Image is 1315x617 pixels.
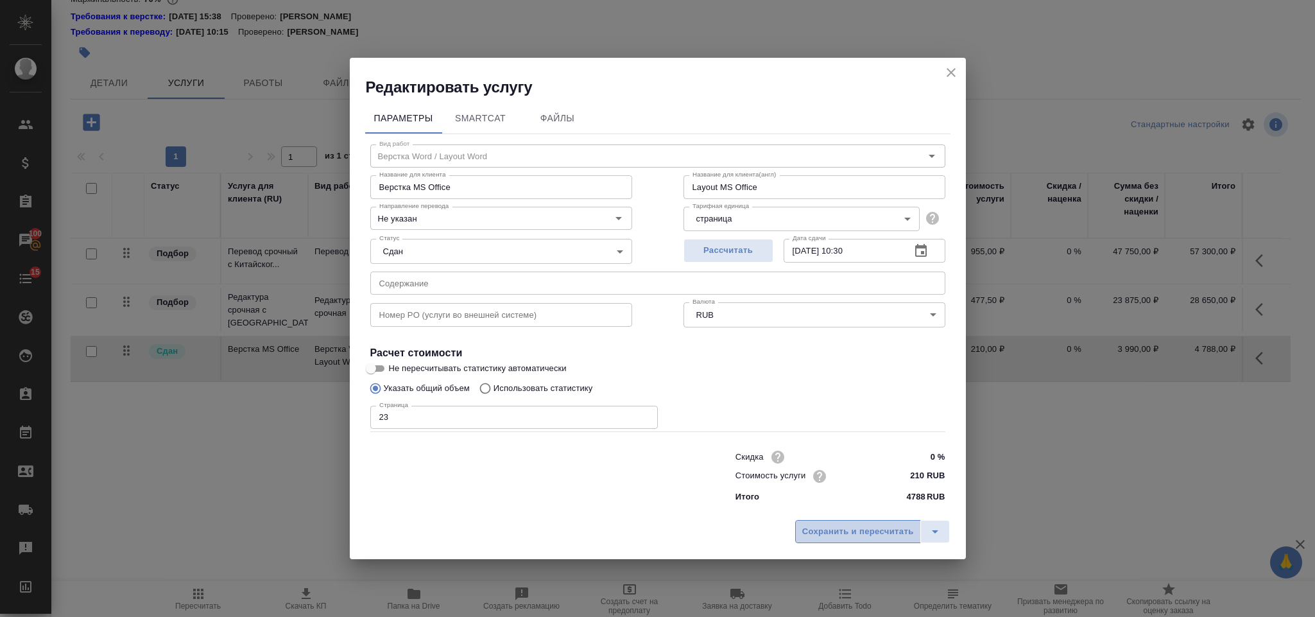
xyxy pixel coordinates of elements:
[691,243,766,258] span: Рассчитать
[389,362,567,375] span: Не пересчитывать статистику автоматически
[610,209,628,227] button: Open
[897,467,945,485] input: ✎ Введи что-нибудь
[906,491,925,503] p: 4788
[941,63,961,82] button: close
[683,207,920,231] div: страница
[366,77,966,98] h2: Редактировать услугу
[379,246,407,257] button: Сдан
[735,469,806,482] p: Стоимость услуги
[692,213,736,224] button: страница
[683,302,945,327] div: RUB
[897,448,945,466] input: ✎ Введи что-нибудь
[494,382,593,395] p: Использовать статистику
[735,491,759,503] p: Итого
[527,110,589,126] span: Файлы
[373,110,434,126] span: Параметры
[802,525,914,539] span: Сохранить и пересчитать
[927,491,945,503] p: RUB
[683,239,773,263] button: Рассчитать
[735,451,764,464] p: Скидка
[795,520,921,543] button: Сохранить и пересчитать
[692,309,718,320] button: RUB
[795,520,950,543] div: split button
[370,239,632,263] div: Сдан
[384,382,470,395] p: Указать общий объем
[370,345,945,361] h4: Расчет стоимости
[450,110,511,126] span: SmartCat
